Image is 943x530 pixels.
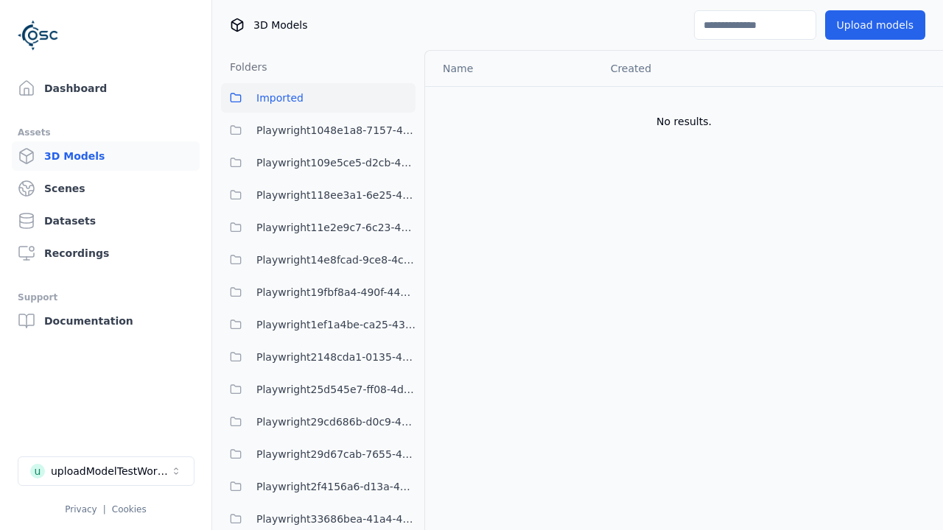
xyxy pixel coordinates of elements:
[825,10,925,40] button: Upload models
[221,83,416,113] button: Imported
[256,283,416,301] span: Playwright19fbf8a4-490f-4493-a67b-72679a62db0e
[253,18,307,32] span: 3D Models
[256,89,304,107] span: Imported
[18,124,194,141] div: Assets
[599,51,777,86] th: Created
[18,456,194,486] button: Select a workspace
[12,306,200,336] a: Documentation
[221,180,416,210] button: Playwright118ee3a1-6e25-456a-9a29-0f34eaed349c
[256,154,416,172] span: Playwright109e5ce5-d2cb-4ab8-a55a-98f36a07a7af
[221,245,416,275] button: Playwright14e8fcad-9ce8-4c9f-9ba9-3f066997ed84
[12,174,200,203] a: Scenes
[221,148,416,177] button: Playwright109e5ce5-d2cb-4ab8-a55a-98f36a07a7af
[221,213,416,242] button: Playwright11e2e9c7-6c23-4ce7-ac48-ea95a4ff6a43
[221,60,267,74] h3: Folders
[112,504,147,515] a: Cookies
[221,472,416,501] button: Playwright2f4156a6-d13a-4a07-9939-3b63c43a9416
[12,141,200,171] a: 3D Models
[103,504,106,515] span: |
[51,464,170,478] div: uploadModelTestWorkspace
[12,206,200,236] a: Datasets
[256,510,416,528] span: Playwright33686bea-41a4-43c8-b27a-b40c54b773e3
[221,375,416,404] button: Playwright25d545e7-ff08-4d3b-b8cd-ba97913ee80b
[221,116,416,145] button: Playwright1048e1a8-7157-4402-9d51-a0d67d82f98b
[65,504,97,515] a: Privacy
[221,310,416,339] button: Playwright1ef1a4be-ca25-4334-b22c-6d46e5dc87b0
[256,316,416,333] span: Playwright1ef1a4be-ca25-4334-b22c-6d46e5dc87b0
[425,51,599,86] th: Name
[221,342,416,372] button: Playwright2148cda1-0135-4eee-9a3e-ba7e638b60a6
[221,439,416,469] button: Playwright29d67cab-7655-4a15-9701-4b560da7f167
[12,74,200,103] a: Dashboard
[425,86,943,157] td: No results.
[256,186,416,204] span: Playwright118ee3a1-6e25-456a-9a29-0f34eaed349c
[30,464,45,478] div: u
[256,413,416,431] span: Playwright29cd686b-d0c9-4777-aa54-1065c8c7cee8
[18,15,59,56] img: Logo
[256,348,416,366] span: Playwright2148cda1-0135-4eee-9a3e-ba7e638b60a6
[256,121,416,139] span: Playwright1048e1a8-7157-4402-9d51-a0d67d82f98b
[256,219,416,236] span: Playwright11e2e9c7-6c23-4ce7-ac48-ea95a4ff6a43
[256,251,416,269] span: Playwright14e8fcad-9ce8-4c9f-9ba9-3f066997ed84
[256,478,416,495] span: Playwright2f4156a6-d13a-4a07-9939-3b63c43a9416
[256,381,416,398] span: Playwright25d545e7-ff08-4d3b-b8cd-ba97913ee80b
[12,239,200,268] a: Recordings
[18,289,194,306] div: Support
[256,445,416,463] span: Playwright29d67cab-7655-4a15-9701-4b560da7f167
[221,278,416,307] button: Playwright19fbf8a4-490f-4493-a67b-72679a62db0e
[221,407,416,437] button: Playwright29cd686b-d0c9-4777-aa54-1065c8c7cee8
